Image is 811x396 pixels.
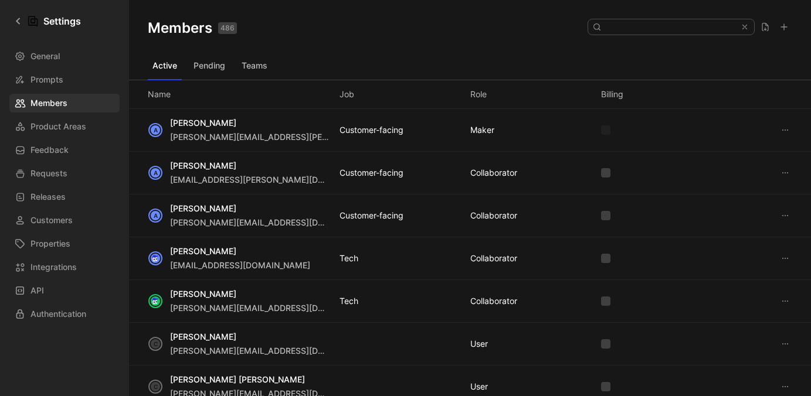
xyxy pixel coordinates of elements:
button: Active [148,56,182,75]
a: API [9,281,120,300]
div: C [150,381,161,392]
span: [PERSON_NAME][EMAIL_ADDRESS][DOMAIN_NAME] [170,303,376,313]
span: [PERSON_NAME] [170,161,236,170]
a: General [9,47,120,66]
span: [PERSON_NAME] [PERSON_NAME] [170,374,305,384]
span: [PERSON_NAME][EMAIL_ADDRESS][DOMAIN_NAME] [170,346,376,356]
div: COLLABORATOR [470,294,517,308]
span: Releases [30,190,66,204]
a: Prompts [9,70,120,89]
div: A [150,210,161,221]
button: Teams [237,56,272,75]
div: Job [340,87,354,101]
span: [PERSON_NAME] [170,203,236,213]
div: COLLABORATOR [470,209,517,223]
span: General [30,49,60,63]
a: Requests [9,164,120,183]
span: [PERSON_NAME] [170,118,236,128]
span: Prompts [30,73,63,87]
a: Settings [9,9,86,33]
a: Authentication [9,305,120,323]
span: [EMAIL_ADDRESS][DOMAIN_NAME] [170,260,310,270]
span: Properties [30,237,70,251]
span: Integrations [30,260,77,274]
h1: Settings [43,14,81,28]
div: C [150,338,161,350]
span: Authentication [30,307,86,321]
a: Product Areas [9,117,120,136]
div: COLLABORATOR [470,166,517,180]
span: [PERSON_NAME][EMAIL_ADDRESS][PERSON_NAME][DOMAIN_NAME] [170,132,443,142]
div: USER [470,380,488,394]
a: Properties [9,234,120,253]
div: Customer-facing [340,123,403,137]
div: Customer-facing [340,209,403,223]
div: MAKER [470,123,494,137]
img: avatar [150,252,161,264]
span: Customers [30,213,73,227]
span: [PERSON_NAME][EMAIL_ADDRESS][DOMAIN_NAME] [170,217,376,227]
button: Pending [189,56,230,75]
span: [PERSON_NAME] [170,246,236,256]
div: Billing [601,87,623,101]
a: Feedback [9,141,120,159]
div: Tech [340,251,358,265]
div: Name [148,87,171,101]
span: Members [30,96,67,110]
div: USER [470,337,488,351]
a: Customers [9,211,120,230]
a: Members [9,94,120,112]
div: A [150,124,161,136]
span: [EMAIL_ADDRESS][PERSON_NAME][DOMAIN_NAME] [170,175,376,185]
div: a [150,167,161,179]
div: Customer-facing [340,166,403,180]
span: [PERSON_NAME] [170,332,236,342]
a: Integrations [9,258,120,276]
span: Product Areas [30,120,86,134]
div: Role [470,87,487,101]
a: Releases [9,187,120,206]
img: avatar [150,295,161,307]
h1: Members [148,19,237,37]
span: Requests [30,166,67,180]
span: API [30,284,44,298]
span: [PERSON_NAME] [170,289,236,299]
div: 486 [218,22,237,34]
span: Feedback [30,143,69,157]
div: Tech [340,294,358,308]
div: COLLABORATOR [470,251,517,265]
